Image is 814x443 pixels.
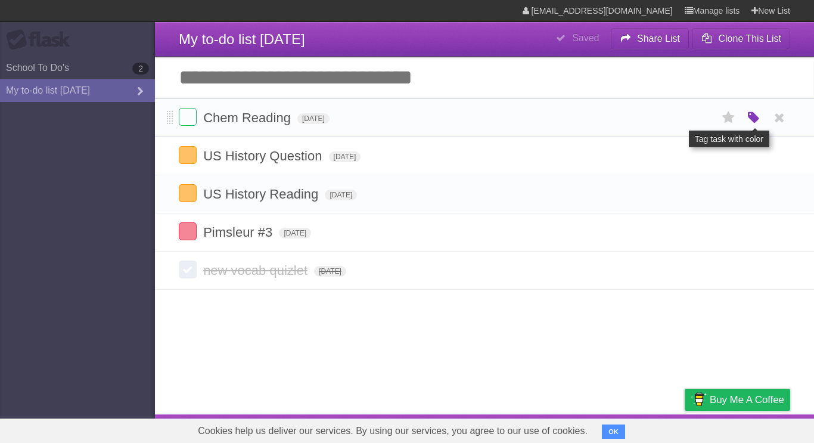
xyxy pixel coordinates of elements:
label: Done [179,222,197,240]
span: new vocab quizlet [203,263,310,278]
b: Clone This List [718,33,781,44]
span: Cookies help us deliver our services. By using our services, you agree to our use of cookies. [186,419,599,443]
b: Share List [637,33,680,44]
span: [DATE] [279,228,311,238]
label: Done [179,146,197,164]
button: Clone This List [692,28,790,49]
b: 2 [132,63,149,75]
label: Done [179,184,197,202]
b: Saved [572,33,599,43]
button: OK [602,425,625,439]
label: Done [179,108,197,126]
label: Star task [717,108,740,128]
span: [DATE] [297,113,330,124]
a: About [526,417,551,440]
a: Buy me a coffee [685,389,790,411]
span: [DATE] [329,151,361,162]
span: [DATE] [314,266,346,277]
span: Chem Reading [203,110,294,125]
span: Buy me a coffee [710,389,784,410]
a: Suggest a feature [715,417,790,440]
button: Share List [611,28,689,49]
span: [DATE] [325,190,357,200]
a: Terms [629,417,655,440]
span: My to-do list [DATE] [179,31,305,47]
div: Flask [6,29,77,51]
span: Pimsleur #3 [203,225,275,240]
a: Privacy [669,417,700,440]
img: Buy me a coffee [691,389,707,410]
a: Developers [566,417,614,440]
label: Done [179,261,197,278]
span: US History Question [203,148,325,163]
span: US History Reading [203,187,321,202]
